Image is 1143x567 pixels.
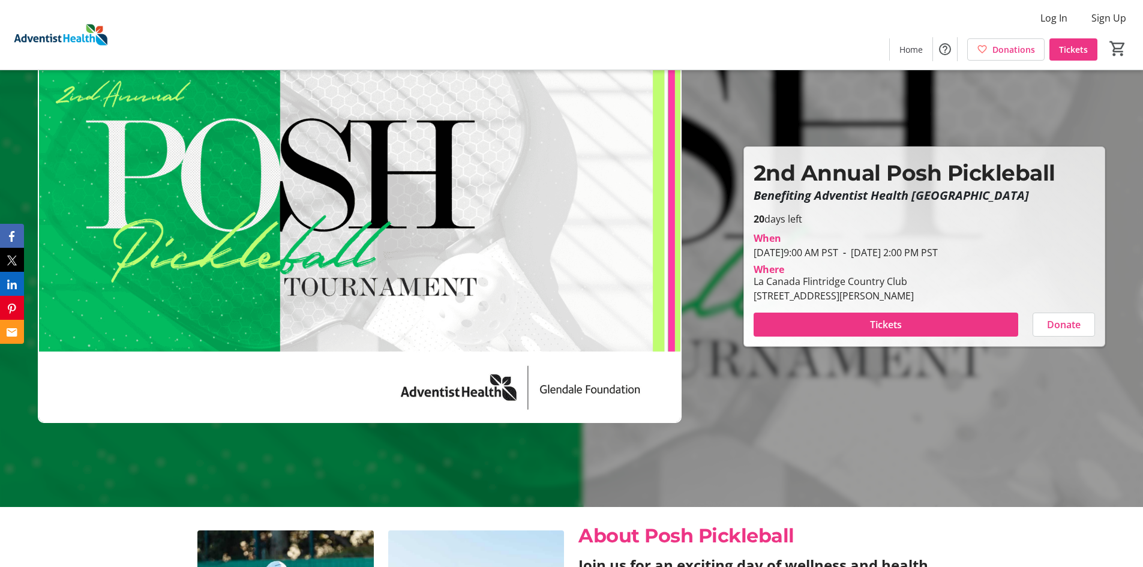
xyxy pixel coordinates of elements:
[1091,11,1126,25] span: Sign Up
[754,212,764,226] span: 20
[754,265,784,274] div: Where
[1047,317,1081,332] span: Donate
[933,37,957,61] button: Help
[967,38,1045,61] a: Donations
[754,212,1095,226] p: days left
[1049,38,1097,61] a: Tickets
[1040,11,1067,25] span: Log In
[992,43,1035,56] span: Donations
[1031,8,1077,28] button: Log In
[1033,313,1095,337] button: Donate
[754,313,1018,337] button: Tickets
[1059,43,1088,56] span: Tickets
[1107,38,1129,59] button: Cart
[1082,8,1136,28] button: Sign Up
[38,61,682,423] img: Campaign CTA Media Photo
[838,246,938,259] span: [DATE] 2:00 PM PST
[754,187,1029,203] em: Benefiting Adventist Health [GEOGRAPHIC_DATA]
[899,43,923,56] span: Home
[870,317,902,332] span: Tickets
[754,289,914,303] div: [STREET_ADDRESS][PERSON_NAME]
[754,274,914,289] div: La Canada Flintridge Country Club
[754,231,781,245] div: When
[7,5,114,65] img: Adventist Health's Logo
[838,246,851,259] span: -
[890,38,932,61] a: Home
[578,521,945,550] p: About Posh Pickleball
[754,246,838,259] span: [DATE] 9:00 AM PST
[754,157,1095,189] p: 2nd Annual Posh Pickleball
